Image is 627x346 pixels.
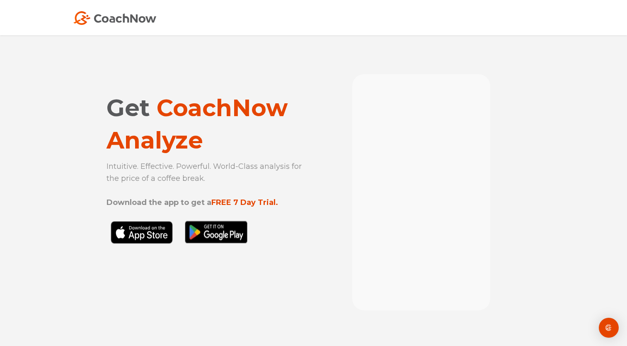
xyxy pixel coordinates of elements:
div: Open Intercom Messenger [599,318,619,338]
span: CoachNow Analyze [107,94,288,154]
strong: Download the app to get a [107,198,211,207]
strong: FREE 7 Day Trial. [211,198,278,207]
img: Coach Now [73,11,156,25]
img: Black Download CoachNow on the App Store Button [107,221,252,262]
p: Intuitive. Effective. Powerful. World-Class analysis for the price of a coffee break. [107,161,305,209]
span: Get [107,94,150,122]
